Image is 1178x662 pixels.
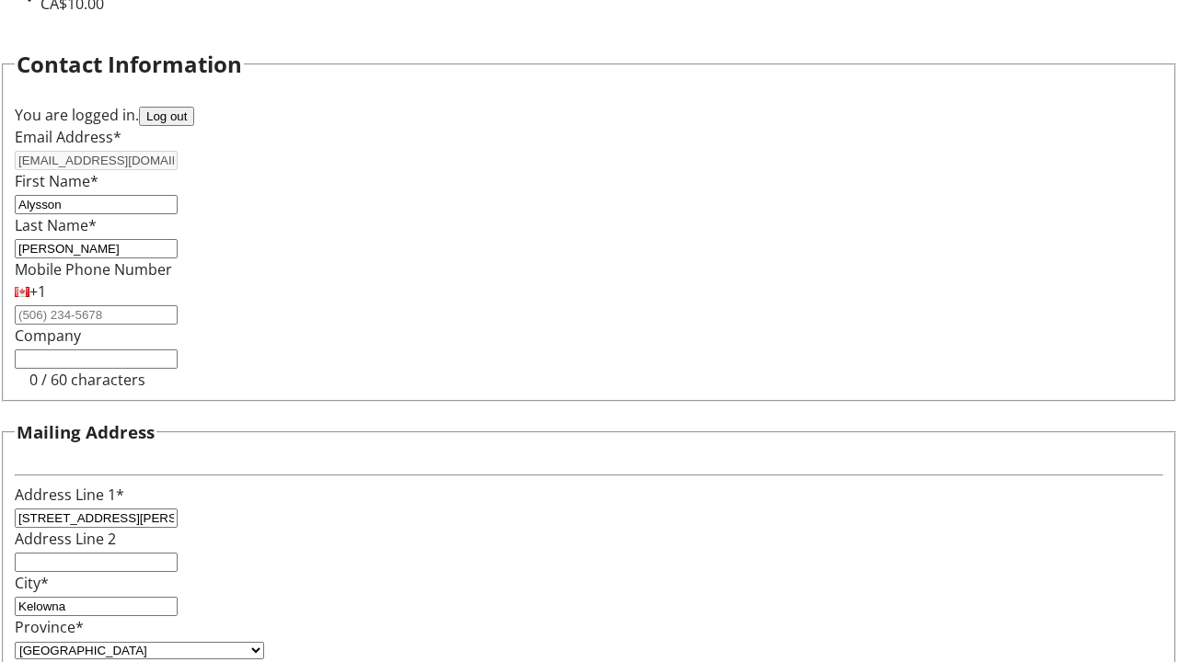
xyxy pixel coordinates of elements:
input: City [15,597,178,616]
label: Last Name* [15,215,97,235]
label: Address Line 1* [15,485,124,505]
div: You are logged in. [15,104,1163,126]
input: Address [15,508,178,528]
label: Mobile Phone Number [15,259,172,280]
label: City* [15,573,49,593]
h3: Mailing Address [17,419,155,445]
label: Address Line 2 [15,529,116,549]
button: Log out [139,107,194,126]
tr-character-limit: 0 / 60 characters [29,370,145,390]
label: Company [15,325,81,346]
label: Email Address* [15,127,121,147]
label: First Name* [15,171,98,191]
input: (506) 234-5678 [15,305,178,325]
label: Province* [15,617,84,637]
h2: Contact Information [17,48,242,81]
